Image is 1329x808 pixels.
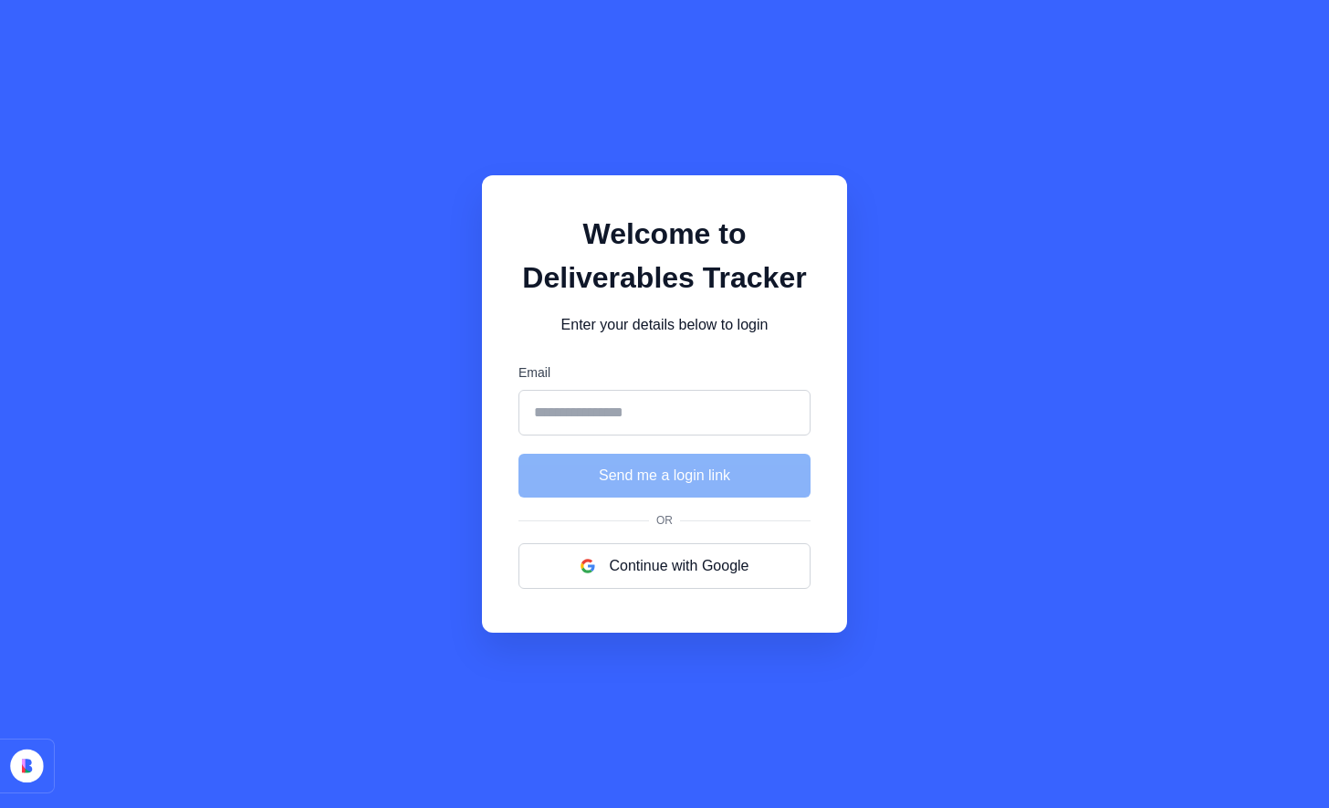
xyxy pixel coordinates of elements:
[518,212,811,299] h1: Welcome to Deliverables Tracker
[518,454,811,498] button: Send me a login link
[581,559,595,573] img: google logo
[518,543,811,589] button: Continue with Google
[518,314,811,336] p: Enter your details below to login
[649,512,680,529] span: Or
[518,363,811,383] label: Email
